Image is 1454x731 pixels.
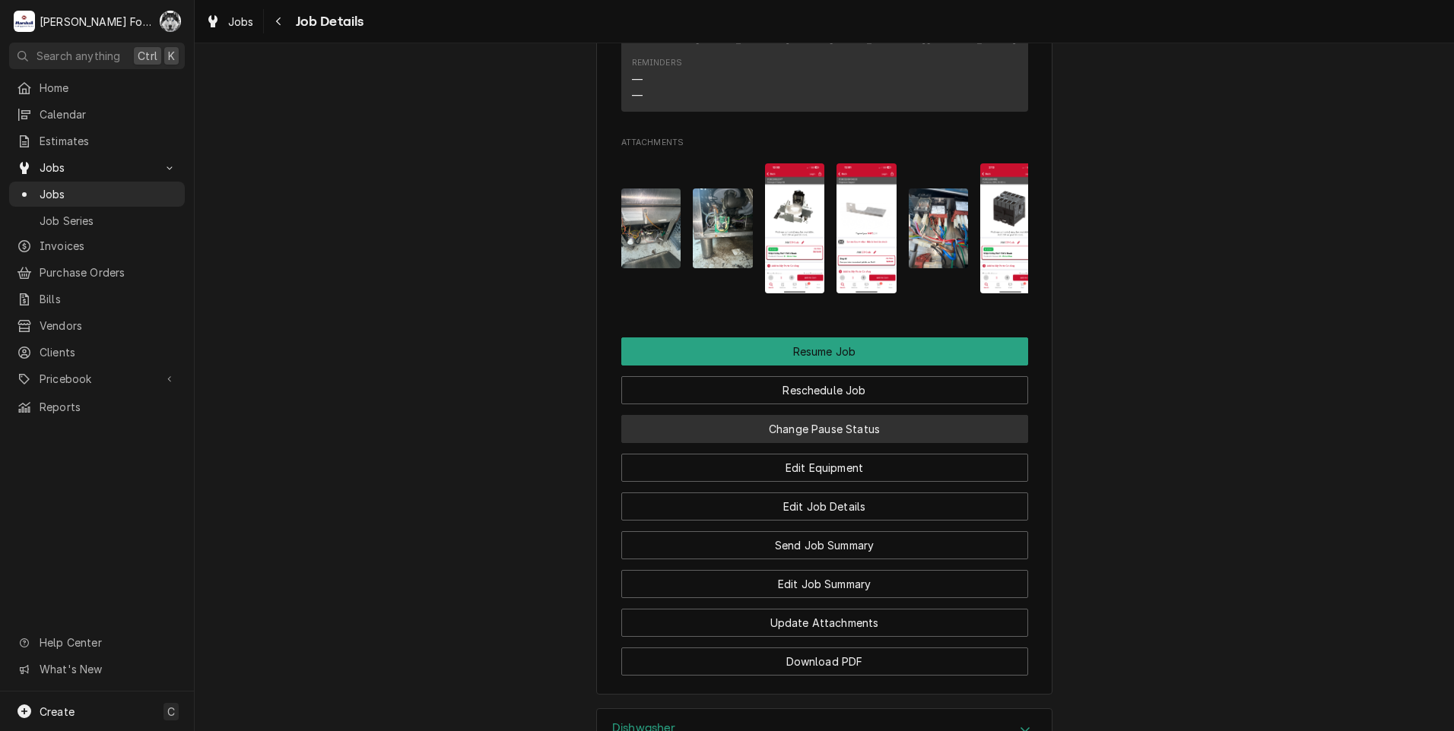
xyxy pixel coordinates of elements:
button: Reschedule Job [621,376,1028,404]
div: Client Contact List [621,8,1028,119]
a: Bills [9,286,185,312]
img: 809Z4LKZQz6X4RXCuyEH [621,188,681,268]
span: K [168,48,175,64]
div: Marshall Food Equipment Service's Avatar [14,11,35,32]
span: Create [40,705,75,718]
div: Contact [621,8,1028,112]
button: Change Pause Status [621,415,1028,443]
span: Purchase Orders [40,264,177,280]
span: Attachments [621,137,1028,149]
a: Go to What's New [9,657,185,682]
span: Bills [40,291,177,307]
a: [PHONE_NUMBER] [695,32,790,45]
span: Jobs [40,186,177,202]
div: Button Group Row [621,521,1028,559]
span: Jobs [40,160,154,176]
img: daht8oPRwKMGnpAxhSKf [765,163,825,293]
span: Estimates [40,133,177,149]
span: Home [40,80,177,96]
span: Attachments [621,151,1028,305]
span: Clients [40,344,177,360]
div: [PERSON_NAME] Food Equipment Service [40,14,151,30]
div: Reminders [632,57,682,103]
a: Go to Pricebook [9,366,185,391]
img: xyoDLeYQ69bpbuq74gmg [693,188,753,268]
span: Search anything [37,48,120,64]
a: Clients [9,340,185,365]
a: Home [9,75,185,100]
span: Invoices [40,238,177,254]
button: Resume Job [621,337,1028,365]
div: Button Group Row [621,482,1028,521]
span: Jobs [228,14,254,30]
div: Button Group Row [621,598,1028,637]
div: Reminders [632,57,682,69]
div: Button Group Row [621,365,1028,404]
span: Reports [40,399,177,415]
span: Vendors [40,318,177,334]
img: qf8FBrppTSqqLj9Y6QVO [909,188,969,268]
a: Invoices [9,233,185,258]
div: — [632,71,643,87]
span: Calendar [40,106,177,122]
a: Vendors [9,313,185,338]
a: Reports [9,394,185,419]
a: Purchase Orders [9,260,185,285]
button: Navigate back [267,9,291,33]
img: qK4cfEMgSE2enj0D1YPZ [837,163,897,293]
div: C( [160,11,181,32]
div: M [14,11,35,32]
div: Attachments [621,137,1028,305]
button: Edit Job Summary [621,570,1028,598]
button: Search anythingCtrlK [9,43,185,69]
div: Button Group Row [621,443,1028,482]
div: — [632,87,643,103]
a: Go to Jobs [9,155,185,180]
a: Jobs [9,182,185,207]
div: Button Group Row [621,337,1028,365]
span: Job Series [40,213,177,229]
button: Download PDF [621,647,1028,676]
span: What's New [40,661,176,677]
button: Edit Equipment [621,454,1028,482]
a: Go to Help Center [9,630,185,655]
div: Button Group Row [621,637,1028,676]
button: Send Job Summary [621,531,1028,559]
span: Pricebook [40,371,154,387]
span: Job Details [291,11,364,32]
div: Button Group Row [621,404,1028,443]
div: Button Group Row [621,559,1028,598]
button: Edit Job Details [621,492,1028,521]
span: Help Center [40,634,176,650]
a: Estimates [9,128,185,153]
span: C [167,704,175,720]
span: Ctrl [138,48,157,64]
img: 768MLrMeRy6DuFMjKdja [980,163,1040,293]
a: Job Series [9,208,185,233]
div: Chris Murphy (103)'s Avatar [160,11,181,32]
div: Button Group [621,337,1028,676]
a: Calendar [9,102,185,127]
button: Update Attachments [621,609,1028,637]
a: Jobs [199,9,260,34]
a: [EMAIL_ADDRESS][DOMAIN_NAME] [829,32,1017,45]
